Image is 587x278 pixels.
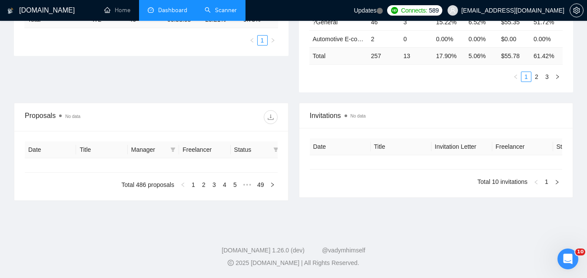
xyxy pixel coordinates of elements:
li: 3 [542,72,552,82]
a: 2 [532,72,541,82]
th: Manager [128,141,179,158]
a: 3 [542,72,552,82]
button: right [268,35,278,46]
span: 589 [429,6,438,15]
li: Next Page [267,180,278,190]
div: Proposals [25,110,151,124]
button: download [264,110,278,124]
li: Next Page [552,72,563,82]
li: Next 5 Pages [240,180,254,190]
div: 2025 [DOMAIN_NAME] | All Rights Reserved. [7,258,580,268]
span: No data [351,114,366,118]
span: ••• [240,180,254,190]
span: dashboard [148,7,154,13]
td: 61.42 % [530,47,563,64]
button: left [178,180,188,190]
td: 0.00% [465,30,497,47]
li: Previous Page [531,177,541,187]
a: 49 [255,180,267,190]
td: $0.00 [497,30,530,47]
button: right [552,177,562,187]
span: right [554,180,560,185]
a: ?General [313,19,338,26]
th: Invitation Letter [431,138,492,155]
span: Status [234,145,270,154]
a: [DOMAIN_NAME] 1.26.0 (dev) [222,247,305,254]
td: 0.00% [432,30,465,47]
li: Total 486 proposals [122,180,174,190]
span: right [270,38,275,43]
span: No data [65,114,80,119]
button: left [531,177,541,187]
button: right [552,72,563,82]
span: left [513,74,518,79]
a: @vadymhimself [322,247,365,254]
span: Connects: [401,6,427,15]
button: left [247,35,257,46]
span: filter [170,147,176,152]
img: logo [7,4,13,18]
a: 4 [220,180,229,190]
li: Previous Page [247,35,257,46]
span: Dashboard [158,7,187,14]
li: Previous Page [178,180,188,190]
span: Invitations [310,110,563,121]
td: 0.00% [530,30,563,47]
th: Title [76,141,127,158]
span: setting [570,7,583,14]
li: 1 [257,35,268,46]
a: 1 [542,177,551,186]
li: Total 10 invitations [478,177,527,187]
span: 10 [575,249,585,255]
td: $ 55.78 [497,47,530,64]
a: 1 [258,36,267,45]
li: 2 [199,180,209,190]
button: left [511,72,521,82]
td: 13 [400,47,433,64]
li: Previous Page [511,72,521,82]
a: homeHome [104,7,130,14]
a: 1 [189,180,198,190]
a: 5 [230,180,240,190]
span: right [555,74,560,79]
td: 0 [400,30,433,47]
li: Next Page [552,177,562,187]
th: Freelancer [492,138,553,155]
th: Title [371,138,431,155]
img: upwork-logo.png [391,7,398,14]
button: right [267,180,278,190]
span: Manager [131,145,167,154]
td: 51.72% [530,13,563,30]
li: Next Page [268,35,278,46]
th: Date [25,141,76,158]
td: 17.90 % [432,47,465,64]
td: 2 [368,30,400,47]
button: setting [570,3,584,17]
iframe: Intercom live chat [557,249,578,269]
a: Automotive E-commerce [313,36,379,43]
span: left [180,182,186,187]
td: 46 [368,13,400,30]
td: 3 [400,13,433,30]
a: 2 [199,180,209,190]
td: 5.06 % [465,47,497,64]
span: left [249,38,255,43]
td: Total [309,47,368,64]
td: 6.52% [465,13,497,30]
td: 257 [368,47,400,64]
td: 15.22% [432,13,465,30]
span: user [450,7,456,13]
a: 1 [521,72,531,82]
span: right [270,182,275,187]
span: filter [169,143,177,156]
th: Freelancer [179,141,230,158]
th: Date [310,138,371,155]
span: filter [273,147,279,152]
a: searchScanner [205,7,237,14]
